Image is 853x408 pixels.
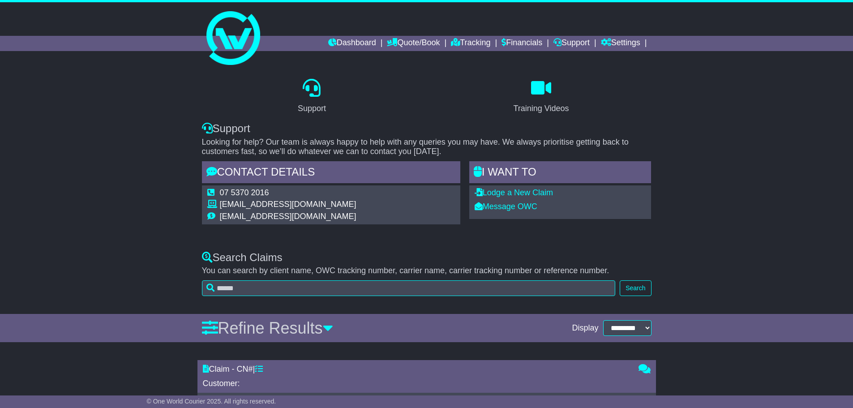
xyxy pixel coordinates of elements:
div: Training Videos [513,103,569,115]
a: Quote/Book [387,36,440,51]
div: Search Claims [202,251,652,264]
div: Customer: [203,379,630,389]
div: Support [202,122,652,135]
p: Looking for help? Our team is always happy to help with any queries you may have. We always prior... [202,137,652,157]
td: 07 5370 2016 [220,188,356,200]
a: Support [553,36,590,51]
a: Settings [601,36,640,51]
div: Claim - CN# | [203,365,630,374]
span: Display [572,323,598,333]
td: [EMAIL_ADDRESS][DOMAIN_NAME] [220,200,356,212]
p: You can search by client name, OWC tracking number, carrier name, carrier tracking number or refe... [202,266,652,276]
span: © One World Courier 2025. All rights reserved. [147,398,276,405]
div: I WANT to [469,161,652,185]
a: Refine Results [202,319,333,337]
div: Support [298,103,326,115]
a: Support [292,76,332,118]
a: Lodge a New Claim [475,188,553,197]
a: Dashboard [328,36,376,51]
a: Financials [502,36,542,51]
button: Search [620,280,651,296]
a: Tracking [451,36,490,51]
td: [EMAIL_ADDRESS][DOMAIN_NAME] [220,212,356,222]
div: Contact Details [202,161,460,185]
a: Message OWC [475,202,537,211]
a: Training Videos [507,76,574,118]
